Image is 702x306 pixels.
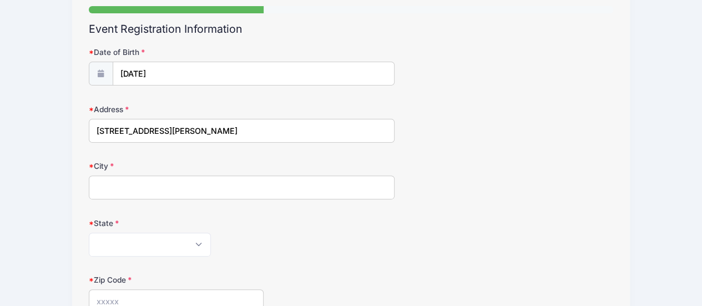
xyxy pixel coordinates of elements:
label: City [89,160,264,172]
h2: Event Registration Information [89,23,614,36]
label: Address [89,104,264,115]
label: Date of Birth [89,47,264,58]
input: mm/dd/yyyy [113,62,395,86]
label: Zip Code [89,274,264,285]
label: State [89,218,264,229]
